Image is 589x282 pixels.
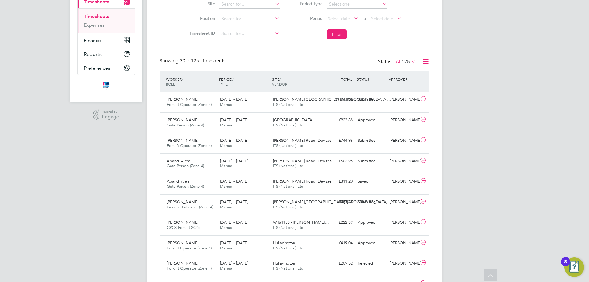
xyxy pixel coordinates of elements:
div: £419.04 [323,238,355,248]
span: ITS (National) Ltd. [273,245,305,251]
span: Gate Person (Zone 4) [167,122,204,128]
label: Period Type [295,1,323,6]
div: [PERSON_NAME] [387,238,419,248]
div: 8 [564,262,567,270]
span: [PERSON_NAME][GEOGRAPHIC_DATA] ([GEOGRAPHIC_DATA]… [273,199,391,204]
span: CPCS Forklift 2025 [167,225,200,230]
div: [PERSON_NAME] [387,95,419,105]
label: Position [187,16,215,21]
div: [PERSON_NAME] [387,197,419,207]
div: Saved [355,176,387,187]
span: ITS (National) Ltd. [273,184,305,189]
span: [DATE] - [DATE] [220,97,248,102]
span: Select date [328,16,350,21]
span: Preferences [84,65,110,71]
span: / [279,77,281,82]
span: [PERSON_NAME] Road, Devizes [273,138,332,143]
label: All [396,59,416,65]
span: 30 of [180,58,191,64]
span: Manual [220,225,233,230]
span: Hullavington [273,261,295,266]
label: Site [187,1,215,6]
div: Approved [355,238,387,248]
span: [PERSON_NAME] Road, Devizes [273,158,332,164]
span: General Labourer (Zone 4) [167,204,213,210]
span: ITS (National) Ltd. [273,122,305,128]
div: SITE [271,74,324,90]
span: Forklift Operator (Zone 4) [167,266,212,271]
span: TOTAL [341,77,352,82]
div: [PERSON_NAME] [387,176,419,187]
span: / [232,77,233,82]
input: Search for... [219,15,280,23]
input: Search for... [219,29,280,38]
div: Showing [160,58,227,64]
span: [DATE] - [DATE] [220,220,248,225]
span: 125 Timesheets [180,58,225,64]
span: VENDOR [272,82,287,87]
span: Manual [220,184,233,189]
a: Go to home page [77,81,135,91]
span: [PERSON_NAME] [167,138,198,143]
span: ITS (National) Ltd. [273,163,305,168]
span: [GEOGRAPHIC_DATA] [273,117,313,122]
label: Timesheet ID [187,30,215,36]
div: Timesheets [78,8,135,33]
span: Manual [220,266,233,271]
a: Expenses [84,22,105,28]
div: Approved [355,218,387,228]
a: Timesheets [84,14,109,19]
div: WORKER [164,74,218,90]
div: [PERSON_NAME] [387,136,419,146]
span: Manual [220,143,233,148]
span: ITS (National) Ltd. [273,266,305,271]
span: Engage [102,114,119,120]
div: [PERSON_NAME] [387,218,419,228]
span: Manual [220,122,233,128]
button: Reports [78,47,135,61]
span: Manual [220,245,233,251]
div: [PERSON_NAME] [387,156,419,166]
span: Gate Person (Zone 4) [167,163,204,168]
a: Powered byEngage [93,109,119,121]
div: £311.20 [323,176,355,187]
span: [DATE] - [DATE] [220,240,248,245]
span: [PERSON_NAME] [167,97,198,102]
span: Forklift Operator (Zone 4) [167,143,212,148]
span: Abandi Alem [167,158,190,164]
span: ITS (National) Ltd. [273,102,305,107]
button: Preferences [78,61,135,75]
button: Open Resource Center, 8 new notifications [564,257,584,277]
span: [DATE] - [DATE] [220,117,248,122]
span: [PERSON_NAME][GEOGRAPHIC_DATA] ([GEOGRAPHIC_DATA]… [273,97,391,102]
div: [PERSON_NAME] [387,258,419,268]
div: Submitted [355,95,387,105]
div: Submitted [355,136,387,146]
span: Finance [84,37,101,43]
span: ROLE [166,82,175,87]
div: £957.78 [323,197,355,207]
span: Forklift Operator (Zone 4) [167,245,212,251]
img: itsconstruction-logo-retina.png [102,81,110,91]
span: Manual [220,102,233,107]
button: Finance [78,33,135,47]
span: 125 [402,59,410,65]
span: [PERSON_NAME] [167,117,198,122]
span: [PERSON_NAME] Road, Devizes [273,179,332,184]
div: [PERSON_NAME] [387,115,419,125]
div: Rejected [355,258,387,268]
span: ITS (National) Ltd. [273,225,305,230]
div: £1,047.60 [323,95,355,105]
span: [PERSON_NAME] [167,199,198,204]
span: [PERSON_NAME] [167,261,198,266]
span: / [182,77,183,82]
span: [DATE] - [DATE] [220,158,248,164]
span: [DATE] - [DATE] [220,199,248,204]
span: [DATE] - [DATE] [220,179,248,184]
span: Hullavington [273,240,295,245]
span: Abandi Alem [167,179,190,184]
span: TYPE [219,82,228,87]
div: APPROVER [387,74,419,85]
span: ITS (National) Ltd. [273,143,305,148]
span: Powered by [102,109,119,114]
